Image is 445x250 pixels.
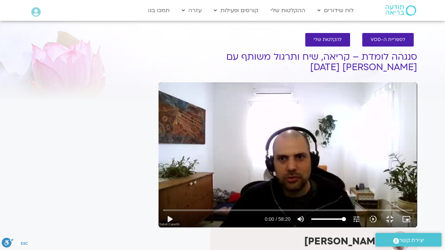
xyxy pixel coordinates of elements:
img: תודעה בריאה [386,5,416,16]
a: לוח שידורים [314,4,357,17]
span: להקלטות שלי [314,37,342,42]
a: ההקלטות שלי [267,4,309,17]
a: יצירת קשר [375,233,442,247]
a: תמכו בנו [145,4,173,17]
a: לספריית ה-VOD [362,33,414,47]
strong: [PERSON_NAME] [304,235,385,248]
a: עזרה [178,4,205,17]
span: יצירת קשר [399,236,424,245]
h1: סנגהה לומדת – קריאה, שיח ותרגול משותף עם [PERSON_NAME] [DATE] [159,52,417,73]
span: לספריית ה-VOD [371,37,405,42]
a: להקלטות שלי [305,33,350,47]
a: קורסים ופעילות [210,4,262,17]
